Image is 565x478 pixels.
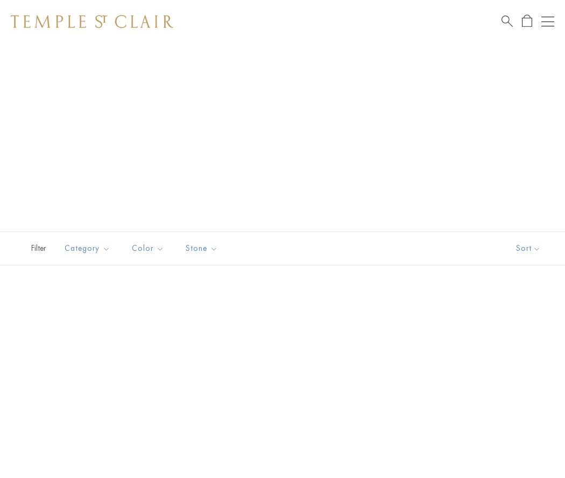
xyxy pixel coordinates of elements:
[541,15,554,28] button: Open navigation
[502,15,513,28] a: Search
[126,242,172,255] span: Color
[11,15,173,28] img: Temple St. Clair
[59,242,118,255] span: Category
[492,232,565,265] button: Show sort by
[178,236,226,261] button: Stone
[56,236,118,261] button: Category
[180,242,226,255] span: Stone
[124,236,172,261] button: Color
[522,15,532,28] a: Open Shopping Bag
